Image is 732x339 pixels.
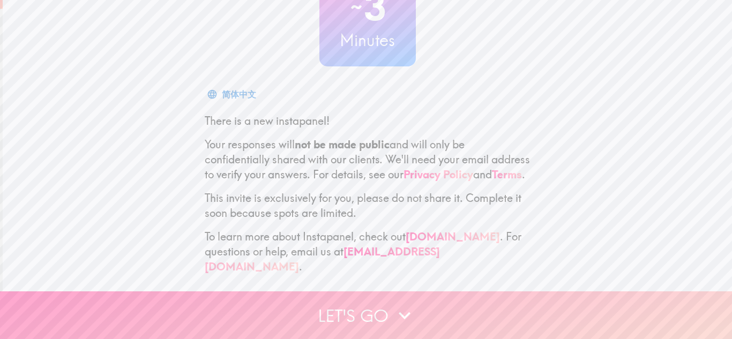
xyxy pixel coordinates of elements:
div: 简体中文 [222,87,256,102]
a: Privacy Policy [404,168,473,181]
p: This invite is exclusively for you, please do not share it. Complete it soon because spots are li... [205,191,531,221]
a: [DOMAIN_NAME] [406,230,500,243]
p: To learn more about Instapanel, check out . For questions or help, email us at . [205,229,531,274]
a: Terms [492,168,522,181]
span: There is a new instapanel! [205,114,330,127]
a: [EMAIL_ADDRESS][DOMAIN_NAME] [205,245,440,273]
b: not be made public [295,138,390,151]
h3: Minutes [319,29,416,51]
button: 简体中文 [205,84,260,105]
p: Your responses will and will only be confidentially shared with our clients. We'll need your emai... [205,137,531,182]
